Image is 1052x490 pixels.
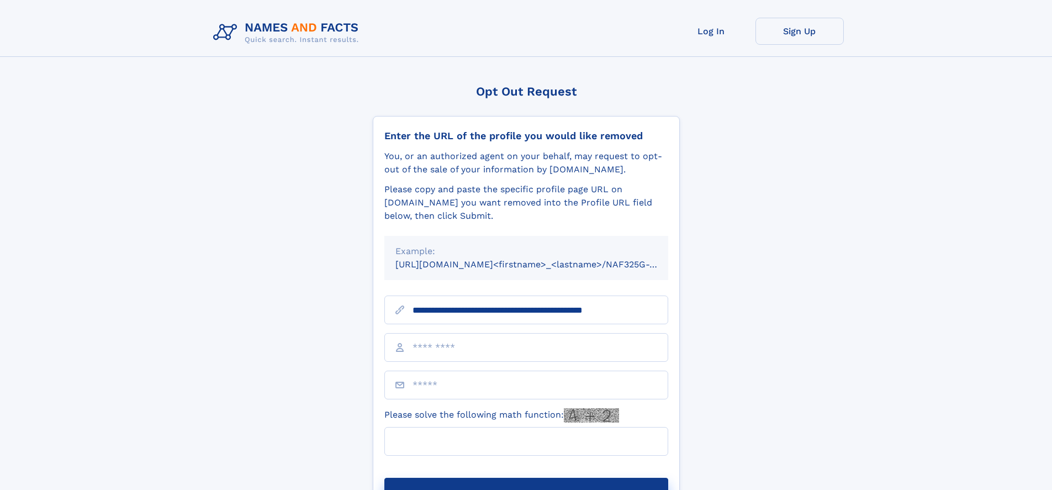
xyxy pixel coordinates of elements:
div: Example: [395,245,657,258]
a: Log In [667,18,755,45]
img: Logo Names and Facts [209,18,368,48]
div: You, or an authorized agent on your behalf, may request to opt-out of the sale of your informatio... [384,150,668,176]
div: Please copy and paste the specific profile page URL on [DOMAIN_NAME] you want removed into the Pr... [384,183,668,223]
a: Sign Up [755,18,844,45]
label: Please solve the following math function: [384,408,619,423]
small: [URL][DOMAIN_NAME]<firstname>_<lastname>/NAF325G-xxxxxxxx [395,259,689,270]
div: Opt Out Request [373,85,680,98]
div: Enter the URL of the profile you would like removed [384,130,668,142]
